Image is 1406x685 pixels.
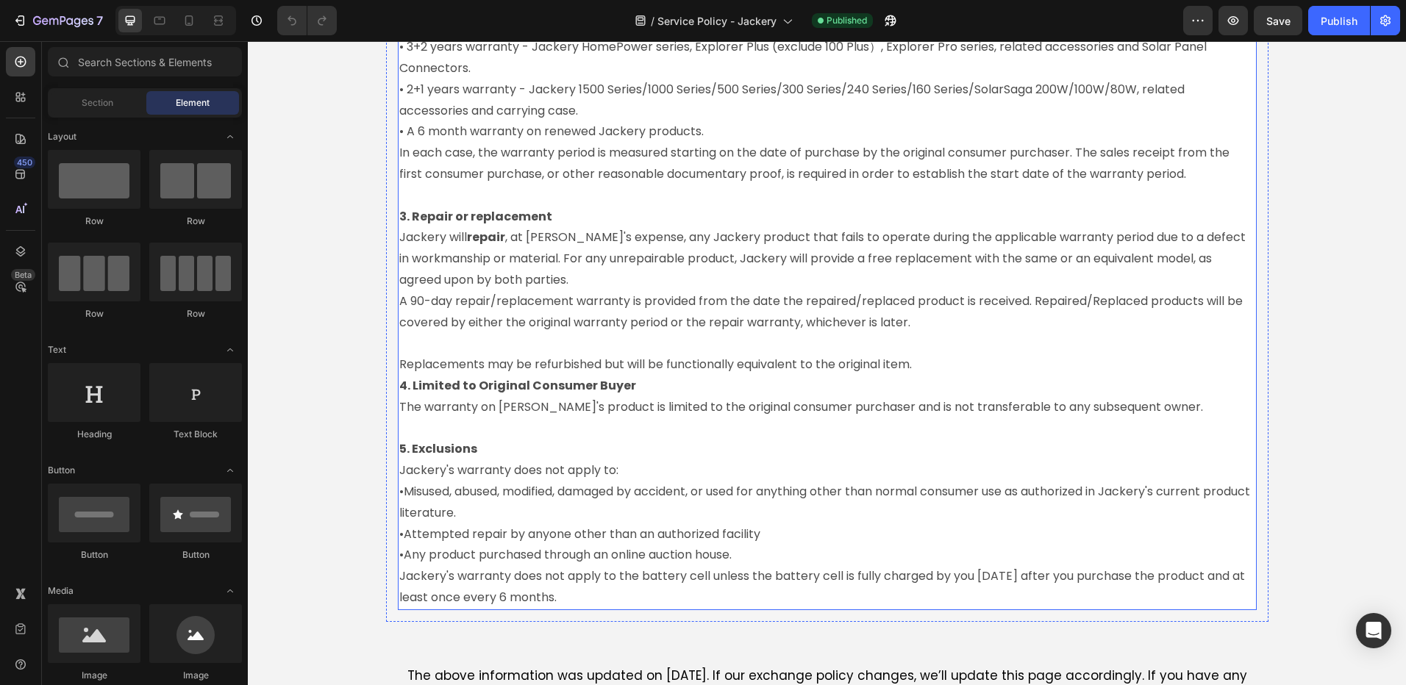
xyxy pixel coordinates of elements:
strong: 5. Exclusions [151,399,229,416]
span: Section [82,96,113,110]
p: Jackery's warranty does not apply to the battery cell unless the battery cell is fully charged by... [151,525,1007,567]
p: • A 6 month warranty on renewed Jackery products. [151,80,1007,101]
strong: 4. Limited to Original Consumer Buyer [151,336,388,353]
div: 450 [14,157,35,168]
div: Row [149,307,242,320]
p: 7 [96,12,103,29]
strong: repair [219,187,257,204]
div: Row [48,215,140,228]
span: Toggle open [218,459,242,482]
p: A 90-day repair/replacement warranty is provided from the date the repaired/replaced product is r... [151,250,1007,293]
div: Image [48,669,140,682]
p: •Any product purchased through an online auction house. [151,503,1007,525]
div: Undo/Redo [277,6,337,35]
p: Jackery's warranty does not apply to: [151,419,1007,440]
input: Search Sections & Elements [48,47,242,76]
div: Beta [11,269,35,281]
div: Image [149,669,242,682]
span: Toggle open [218,579,242,603]
p: The above information was updated on [DATE]. If our exchange policy changes, we’ll update this pa... [140,626,1019,659]
div: Button [149,548,242,562]
span: Service Policy - Jackery [657,13,777,29]
p: The warranty on [PERSON_NAME]'s product is limited to the original consumer purchaser and is not ... [151,356,1007,377]
p: •Attempted repair by anyone other than an authorized facility [151,483,1007,504]
span: Published [827,14,867,27]
div: Publish [1321,13,1357,29]
p: In each case, the warranty period is measured starting on the date of purchase by the original co... [151,101,1007,144]
button: Publish [1308,6,1370,35]
div: Row [149,215,242,228]
span: Layout [48,130,76,143]
span: Button [48,464,75,477]
p: •Misused, abused, modified, damaged by accident, or used for anything other than normal consumer ... [151,440,1007,483]
span: Text [48,343,66,356]
span: Toggle open [218,125,242,148]
strong: 3. Repair or replacement [151,167,304,184]
p: Jackery will , at [PERSON_NAME]'s expense, any Jackery product that fails to operate during the a... [151,186,1007,249]
iframe: Design area [248,41,1406,685]
span: / [651,13,654,29]
div: Text Block [149,428,242,441]
span: Save [1266,15,1291,27]
div: Button [48,548,140,562]
span: Media [48,584,74,598]
p: • 2+1 years warranty - Jackery 1500 Series/1000 Series/500 Series/300 Series/240 Series/160 Serie... [151,38,1007,81]
div: Row [48,307,140,320]
span: Element [176,96,210,110]
div: Open Intercom Messenger [1356,613,1391,648]
p: Replacements may be refurbished but will be functionally equivalent to the original item. [151,313,1007,334]
span: Toggle open [218,338,242,362]
div: Heading [48,428,140,441]
button: 7 [6,6,110,35]
button: Save [1254,6,1302,35]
